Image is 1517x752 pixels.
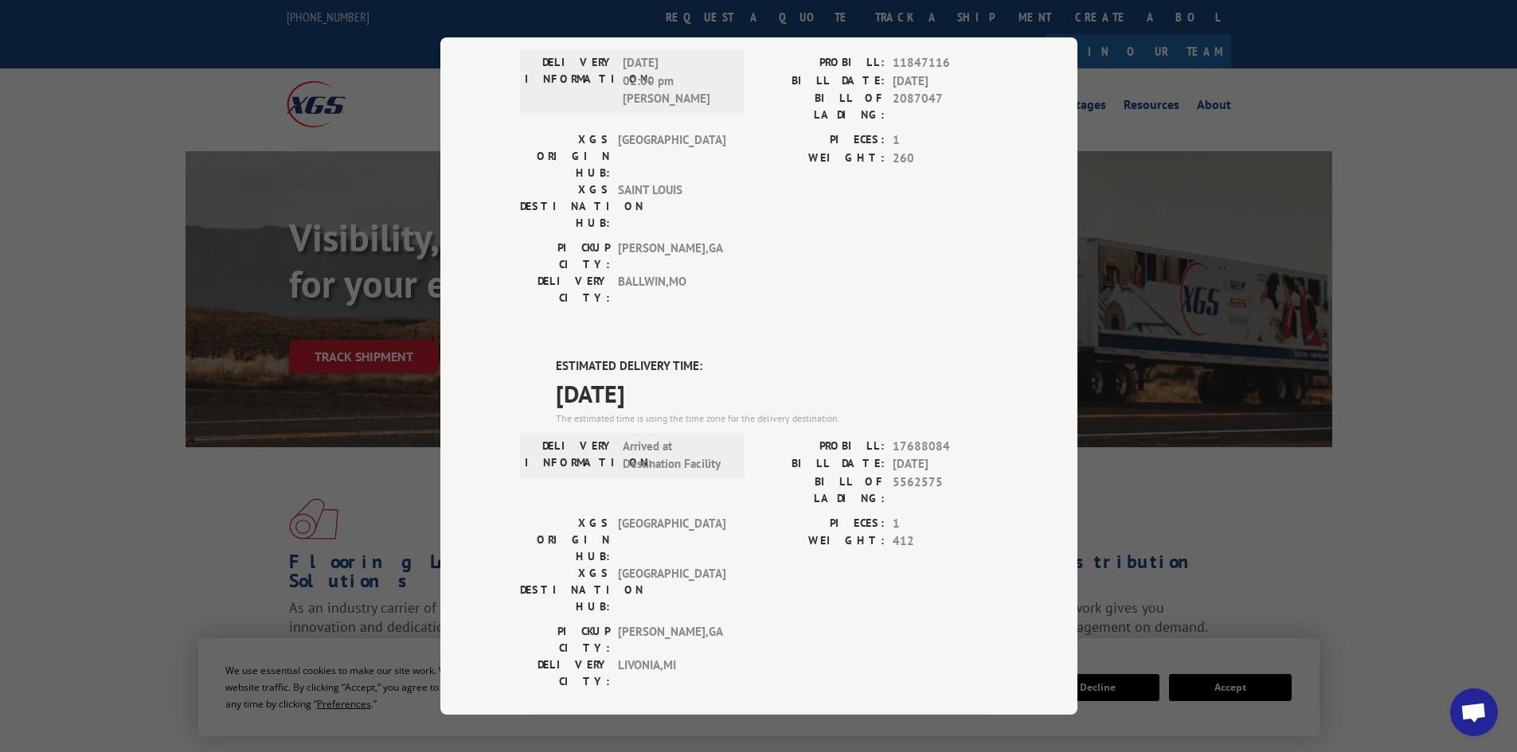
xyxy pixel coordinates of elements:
[893,72,998,91] span: [DATE]
[893,90,998,123] span: 2087047
[623,438,730,473] span: Arrived at Destination Facility
[556,357,998,376] label: ESTIMATED DELIVERY TIME:
[618,273,725,306] span: BALLWIN , MO
[525,54,615,108] label: DELIVERY INFORMATION:
[618,131,725,181] span: [GEOGRAPHIC_DATA]
[893,438,998,456] span: 17688084
[618,181,725,232] span: SAINT LOUIS
[893,473,998,507] span: 5562575
[759,473,885,507] label: BILL OF LADING:
[893,54,998,72] span: 11847116
[759,150,885,168] label: WEIGHT:
[618,623,725,657] span: [PERSON_NAME] , GA
[623,54,730,108] span: [DATE] 02:00 pm [PERSON_NAME]
[759,438,885,456] label: PROBILL:
[893,532,998,551] span: 412
[893,131,998,150] span: 1
[759,54,885,72] label: PROBILL:
[893,455,998,473] span: [DATE]
[618,657,725,690] span: LIVONIA , MI
[759,72,885,91] label: BILL DATE:
[520,565,610,615] label: XGS DESTINATION HUB:
[520,240,610,273] label: PICKUP CITY:
[618,515,725,565] span: [GEOGRAPHIC_DATA]
[520,131,610,181] label: XGS ORIGIN HUB:
[520,181,610,232] label: XGS DESTINATION HUB:
[556,376,998,411] span: [DATE]
[893,150,998,168] span: 260
[520,623,610,657] label: PICKUP CITY:
[759,532,885,551] label: WEIGHT:
[759,455,885,473] label: BILL DATE:
[525,438,615,473] label: DELIVERY INFORMATION:
[520,515,610,565] label: XGS ORIGIN HUB:
[556,411,998,426] div: The estimated time is using the time zone for the delivery destination.
[618,565,725,615] span: [GEOGRAPHIC_DATA]
[759,131,885,150] label: PIECES:
[618,240,725,273] span: [PERSON_NAME] , GA
[520,657,610,690] label: DELIVERY CITY:
[759,90,885,123] label: BILL OF LADING:
[759,515,885,533] label: PIECES:
[520,273,610,306] label: DELIVERY CITY:
[893,515,998,533] span: 1
[1450,688,1498,736] div: Open chat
